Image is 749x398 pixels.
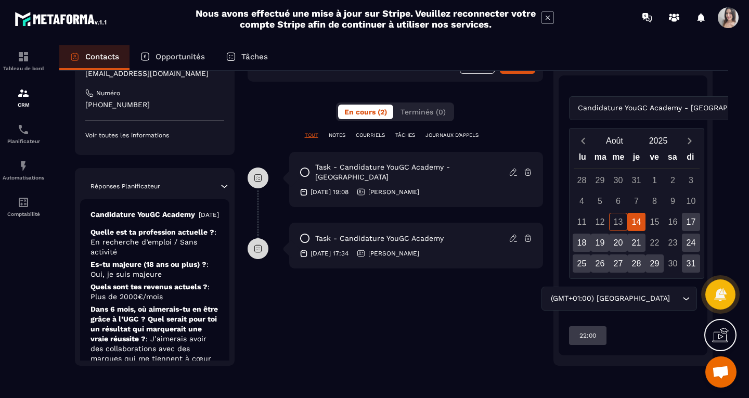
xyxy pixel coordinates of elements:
a: Opportunités [130,45,215,70]
img: logo [15,9,108,28]
span: : En recherche d’emploi / Sans activité [91,228,216,256]
div: je [627,150,645,168]
div: me [610,150,628,168]
p: [PERSON_NAME] [368,188,419,196]
img: accountant [17,196,30,209]
a: formationformationCRM [3,79,44,115]
p: task - Candidature YouGC Academy - [GEOGRAPHIC_DATA] [315,162,509,182]
div: 23 [664,234,682,252]
img: scheduler [17,123,30,136]
a: schedulerschedulerPlanificateur [3,115,44,152]
button: En cours (2) [338,105,393,119]
p: Dans 6 mois, où aimerais-tu en être grâce à l’UGC ? Quel serait pour toi un résultat qui marquera... [91,304,219,383]
div: 14 [627,213,645,231]
p: [PHONE_NUMBER] [85,100,224,110]
div: 13 [609,213,627,231]
div: 18 [573,234,591,252]
input: Search for option [672,293,680,304]
div: 24 [682,234,700,252]
div: 19 [591,234,609,252]
div: 17 [682,213,700,231]
p: [EMAIL_ADDRESS][DOMAIN_NAME] [85,69,224,79]
div: 29 [645,254,664,273]
a: Tâches [215,45,278,70]
div: lu [573,150,591,168]
p: NOTES [329,132,345,139]
img: formation [17,50,30,63]
div: sa [663,150,681,168]
div: 25 [573,254,591,273]
a: Ouvrir le chat [705,356,737,388]
div: 5 [591,192,609,210]
p: Quels sont tes revenus actuels ? [91,282,219,302]
span: Terminés (0) [401,108,446,116]
div: ma [591,150,610,168]
button: Open months overlay [593,132,637,150]
div: 15 [645,213,664,231]
div: 6 [609,192,627,210]
p: Opportunités [156,52,205,61]
div: 28 [627,254,645,273]
p: JOURNAUX D'APPELS [425,132,479,139]
a: Contacts [59,45,130,70]
p: Numéro [96,89,120,97]
div: 27 [609,254,627,273]
button: Terminés (0) [394,105,452,119]
p: Contacts [85,52,119,61]
a: automationsautomationsAutomatisations [3,152,44,188]
p: Tâches [241,52,268,61]
p: CRM [3,102,44,108]
h2: Nous avons effectué une mise à jour sur Stripe. Veuillez reconnecter votre compte Stripe afin de ... [195,8,536,30]
span: En cours (2) [344,108,387,116]
p: COURRIELS [356,132,385,139]
p: 22:00 [579,331,596,340]
p: Voir toutes les informations [85,131,224,139]
div: Calendar wrapper [574,150,700,273]
p: task - Candidature YouGC Academy [315,234,444,243]
div: 12 [591,213,609,231]
div: 30 [609,171,627,189]
div: 30 [664,254,682,273]
div: 29 [591,171,609,189]
div: 28 [573,171,591,189]
p: [DATE] 17:34 [311,249,348,258]
p: Tableau de bord [3,66,44,71]
div: 1 [645,171,664,189]
div: di [681,150,700,168]
p: Automatisations [3,175,44,181]
div: 26 [591,254,609,273]
img: formation [17,87,30,99]
div: Search for option [541,287,697,311]
div: Calendar days [574,171,700,273]
div: 31 [682,254,700,273]
button: Previous month [574,134,593,148]
a: formationformationTableau de bord [3,43,44,79]
div: 8 [645,192,664,210]
div: 31 [627,171,645,189]
span: (GMT+01:00) [GEOGRAPHIC_DATA] [548,293,672,304]
p: Comptabilité [3,211,44,217]
div: 9 [664,192,682,210]
div: 3 [682,171,700,189]
button: Next month [680,134,700,148]
div: 4 [573,192,591,210]
p: TOUT [305,132,318,139]
p: [DATE] [199,211,219,219]
div: 21 [627,234,645,252]
p: Quelle est ta profession actuelle ? [91,227,219,257]
div: 2 [664,171,682,189]
p: Planificateur [3,138,44,144]
div: 11 [573,213,591,231]
p: [DATE] 19:08 [311,188,348,196]
div: ve [645,150,664,168]
a: accountantaccountantComptabilité [3,188,44,225]
div: 10 [682,192,700,210]
p: [PERSON_NAME] [368,249,419,258]
p: TÂCHES [395,132,415,139]
p: Es-tu majeure (18 ans ou plus) ? [91,260,219,279]
div: 22 [645,234,664,252]
div: 7 [627,192,645,210]
p: Candidature YouGC Academy [91,210,195,220]
button: Open years overlay [637,132,680,150]
div: 16 [664,213,682,231]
